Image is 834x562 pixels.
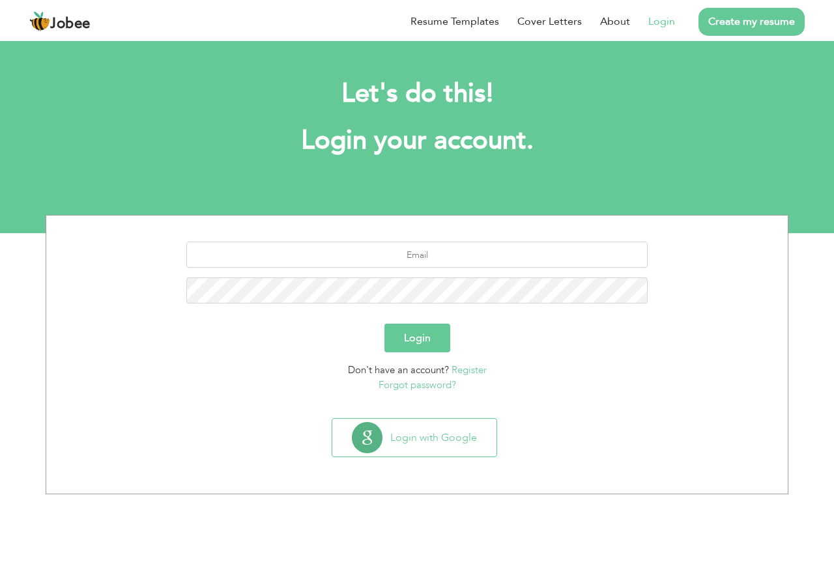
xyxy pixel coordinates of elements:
[65,124,769,158] h1: Login your account.
[186,242,648,268] input: Email
[698,8,805,36] a: Create my resume
[648,14,675,29] a: Login
[348,363,449,376] span: Don't have an account?
[29,11,91,32] a: Jobee
[384,324,450,352] button: Login
[452,363,487,376] a: Register
[50,17,91,31] span: Jobee
[379,378,456,391] a: Forgot password?
[332,419,496,457] button: Login with Google
[29,11,50,32] img: jobee.io
[65,77,769,111] h2: Let's do this!
[517,14,582,29] a: Cover Letters
[410,14,499,29] a: Resume Templates
[600,14,630,29] a: About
